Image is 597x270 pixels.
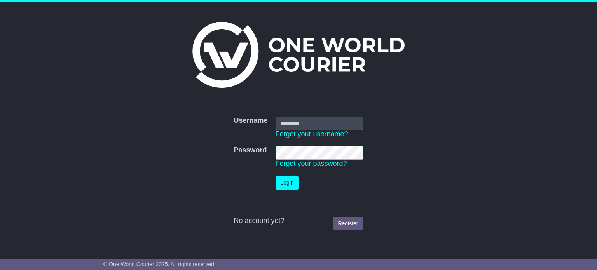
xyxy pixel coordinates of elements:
[234,217,363,225] div: No account yet?
[234,117,267,125] label: Username
[234,146,267,155] label: Password
[103,261,216,267] span: © One World Courier 2025. All rights reserved.
[192,22,405,88] img: One World
[276,130,348,138] a: Forgot your username?
[276,176,299,190] button: Login
[333,217,363,230] a: Register
[276,160,347,167] a: Forgot your password?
